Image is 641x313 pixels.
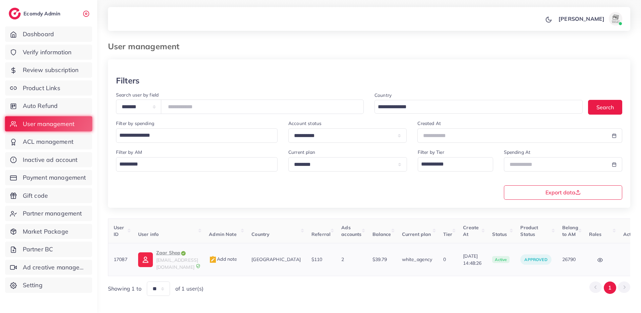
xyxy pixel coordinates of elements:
span: Showing 1 to [108,285,141,293]
span: Status [492,231,507,237]
img: ic-user-info.36bf1079.svg [138,252,153,267]
ul: Pagination [589,281,630,294]
span: approved [524,257,547,262]
span: Partner management [23,209,82,218]
span: User management [23,120,74,128]
img: 9CAL8B2pu8EFxCJHYAAAAldEVYdGRhdGU6Y3JlYXRlADIwMjItMTItMDlUMDQ6NTg6MzkrMDA6MDBXSlgLAAAAJXRFWHRkYXR... [196,264,200,268]
a: Inactive ad account [5,152,92,168]
span: [EMAIL_ADDRESS][DOMAIN_NAME] [156,257,198,270]
span: 26790 [562,256,576,262]
span: User ID [114,225,124,237]
span: Current plan [402,231,431,237]
span: 17087 [114,256,127,262]
div: Search for option [374,100,583,114]
img: admin_note.cdd0b510.svg [209,256,217,264]
span: Auto Refund [23,102,58,110]
label: Spending At [504,149,531,155]
div: Search for option [418,157,493,172]
h3: User management [108,42,185,51]
p: Zaar Shop [156,249,198,257]
span: Setting [23,281,43,290]
a: Product Links [5,80,92,96]
label: Search user by field [116,91,159,98]
h2: Ecomdy Admin [23,10,62,17]
span: Product Status [520,225,538,237]
span: Admin Note [209,231,237,237]
span: [DATE] 14:48:26 [463,253,481,266]
span: [GEOGRAPHIC_DATA] [251,256,301,262]
a: Market Package [5,224,92,239]
div: Search for option [116,157,278,172]
span: active [492,256,510,263]
h3: Filters [116,76,139,85]
span: Export data [545,190,581,195]
img: logo [9,8,21,19]
span: Ad creative management [23,263,87,272]
span: $110 [311,256,323,262]
a: Ad creative management [5,260,92,275]
input: Search for option [375,102,574,112]
label: Current plan [288,149,315,155]
a: Partner management [5,206,92,221]
span: Actions [623,231,640,237]
span: 0 [443,256,446,262]
span: Partner BC [23,245,53,254]
span: Tier [443,231,453,237]
div: Search for option [116,128,278,143]
span: Country [251,231,270,237]
label: Created At [417,120,441,127]
span: Market Package [23,227,68,236]
a: ACL management [5,134,92,149]
button: Go to page 1 [604,281,616,294]
input: Search for option [117,159,269,170]
span: Belong to AM [562,225,578,237]
label: Filter by AM [116,149,142,155]
label: Filter by Tier [418,149,444,155]
a: [PERSON_NAME]avatar [555,12,625,25]
span: Review subscription [23,66,79,74]
span: white_agency [402,256,432,262]
a: Dashboard [5,26,92,42]
span: of 1 user(s) [175,285,203,293]
a: Setting [5,277,92,293]
label: Country [374,92,392,99]
span: Verify information [23,48,72,57]
span: Payment management [23,173,86,182]
img: avatar [609,12,622,25]
a: Payment management [5,170,92,185]
label: Account status [288,120,322,127]
span: Inactive ad account [23,155,78,164]
a: Partner BC [5,242,92,257]
a: Verify information [5,45,92,60]
span: Create At [463,225,479,237]
span: Balance [372,231,391,237]
span: 2 [341,256,344,262]
span: Dashboard [23,30,54,39]
span: User info [138,231,159,237]
span: Referral [311,231,331,237]
a: Review subscription [5,62,92,78]
label: Filter by spending [116,120,154,127]
a: User management [5,116,92,132]
a: Gift code [5,188,92,203]
a: logoEcomdy Admin [9,8,62,19]
span: $39.79 [372,256,387,262]
p: [PERSON_NAME] [559,15,604,23]
a: Zaar Shop[EMAIL_ADDRESS][DOMAIN_NAME] [138,249,198,270]
img: icon-tick.de4e08dc.svg [180,250,186,256]
a: Auto Refund [5,98,92,114]
span: Roles [589,231,602,237]
span: Product Links [23,84,60,92]
span: Ads accounts [341,225,361,237]
span: Gift code [23,191,48,200]
input: Search for option [419,159,484,170]
span: ACL management [23,137,73,146]
span: Add note [209,256,237,262]
input: Search for option [117,130,269,141]
button: Export data [504,185,623,200]
button: Search [588,100,622,114]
